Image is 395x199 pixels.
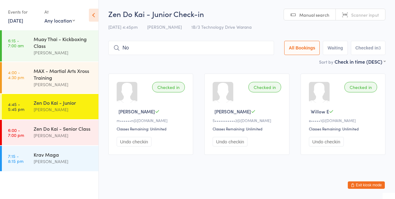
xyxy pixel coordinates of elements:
button: Undo checkin [117,137,152,146]
span: [PERSON_NAME] [118,108,155,115]
div: At [44,7,75,17]
a: 6:00 -7:00 pmZen Do Kai - Senior Class[PERSON_NAME] [2,120,98,145]
div: [PERSON_NAME] [34,106,93,113]
div: S•••••••••••2@[DOMAIN_NAME] [213,118,283,123]
div: Check in time (DESC) [335,58,385,65]
a: [DATE] [8,17,23,24]
span: [PERSON_NAME] [214,108,251,115]
span: [PERSON_NAME] [147,24,182,30]
div: Classes Remaining: Unlimited [309,126,379,131]
a: 4:00 -4:30 pmMAX - Martial Arts Xross Training[PERSON_NAME] [2,62,98,93]
a: 4:45 -5:45 pmZen Do Kai - Junior[PERSON_NAME] [2,94,98,119]
span: 1B/3 Technology Drive Warana [191,24,252,30]
div: m••••••n@[DOMAIN_NAME] [117,118,187,123]
button: Waiting [323,41,347,55]
input: Search [108,41,274,55]
div: Muay Thai - Kickboxing Class [34,36,93,49]
div: [PERSON_NAME] [34,49,93,56]
div: Classes Remaining: Unlimited [213,126,283,131]
div: MAX - Martial Arts Xross Training [34,67,93,81]
h2: Zen Do Kai - Junior Check-in [108,9,385,19]
a: 6:15 -7:00 amMuay Thai - Kickboxing Class[PERSON_NAME] [2,30,98,61]
div: Any location [44,17,75,24]
button: Undo checkin [213,137,247,146]
div: Checked in [344,82,377,92]
div: [PERSON_NAME] [34,158,93,165]
span: Willow E [311,108,329,115]
span: Manual search [299,12,329,18]
button: Checked in3 [351,41,386,55]
button: Exit kiosk mode [348,181,385,189]
span: Scanner input [351,12,379,18]
span: [DATE] 4:45pm [108,24,138,30]
div: Zen Do Kai - Junior [34,99,93,106]
div: Checked in [152,82,185,92]
time: 7:15 - 8:15 pm [8,154,23,163]
button: Undo checkin [309,137,344,146]
div: [PERSON_NAME] [34,132,93,139]
div: e•••••1@[DOMAIN_NAME] [309,118,379,123]
div: [PERSON_NAME] [34,81,93,88]
time: 4:00 - 4:30 pm [8,70,24,80]
button: All Bookings [284,41,320,55]
time: 4:45 - 5:45 pm [8,102,24,112]
div: Checked in [248,82,281,92]
div: Zen Do Kai - Senior Class [34,125,93,132]
div: 3 [378,45,381,50]
div: Events for [8,7,38,17]
div: Krav Maga [34,151,93,158]
a: 7:15 -8:15 pmKrav Maga[PERSON_NAME] [2,146,98,171]
div: Classes Remaining: Unlimited [117,126,187,131]
time: 6:00 - 7:00 pm [8,128,24,138]
label: Sort by [319,59,333,65]
time: 6:15 - 7:00 am [8,38,24,48]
